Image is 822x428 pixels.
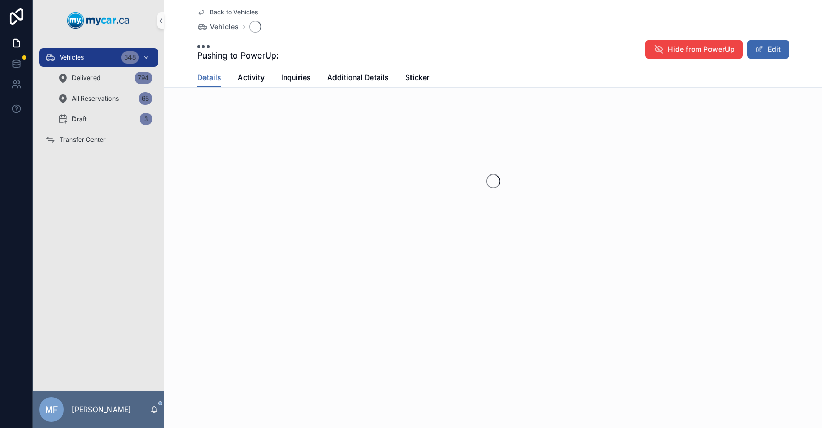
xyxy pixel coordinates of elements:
[405,68,429,89] a: Sticker
[197,49,279,62] span: Pushing to PowerUp:
[121,51,139,64] div: 348
[197,22,239,32] a: Vehicles
[60,135,106,144] span: Transfer Center
[210,22,239,32] span: Vehicles
[39,130,158,149] a: Transfer Center
[645,40,743,59] button: Hide from PowerUp
[51,69,158,87] a: Delivered794
[405,72,429,83] span: Sticker
[72,404,131,415] p: [PERSON_NAME]
[33,41,164,162] div: scrollable content
[67,12,130,29] img: App logo
[281,68,311,89] a: Inquiries
[45,403,58,416] span: MF
[281,72,311,83] span: Inquiries
[747,40,789,59] button: Edit
[140,113,152,125] div: 3
[72,115,87,123] span: Draft
[238,68,265,89] a: Activity
[668,44,735,54] span: Hide from PowerUp
[210,8,258,16] span: Back to Vehicles
[197,68,221,88] a: Details
[197,8,258,16] a: Back to Vehicles
[51,110,158,128] a: Draft3
[327,68,389,89] a: Additional Details
[135,72,152,84] div: 794
[139,92,152,105] div: 65
[238,72,265,83] span: Activity
[51,89,158,108] a: All Reservations65
[197,72,221,83] span: Details
[72,94,119,103] span: All Reservations
[72,74,100,82] span: Delivered
[327,72,389,83] span: Additional Details
[60,53,84,62] span: Vehicles
[39,48,158,67] a: Vehicles348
